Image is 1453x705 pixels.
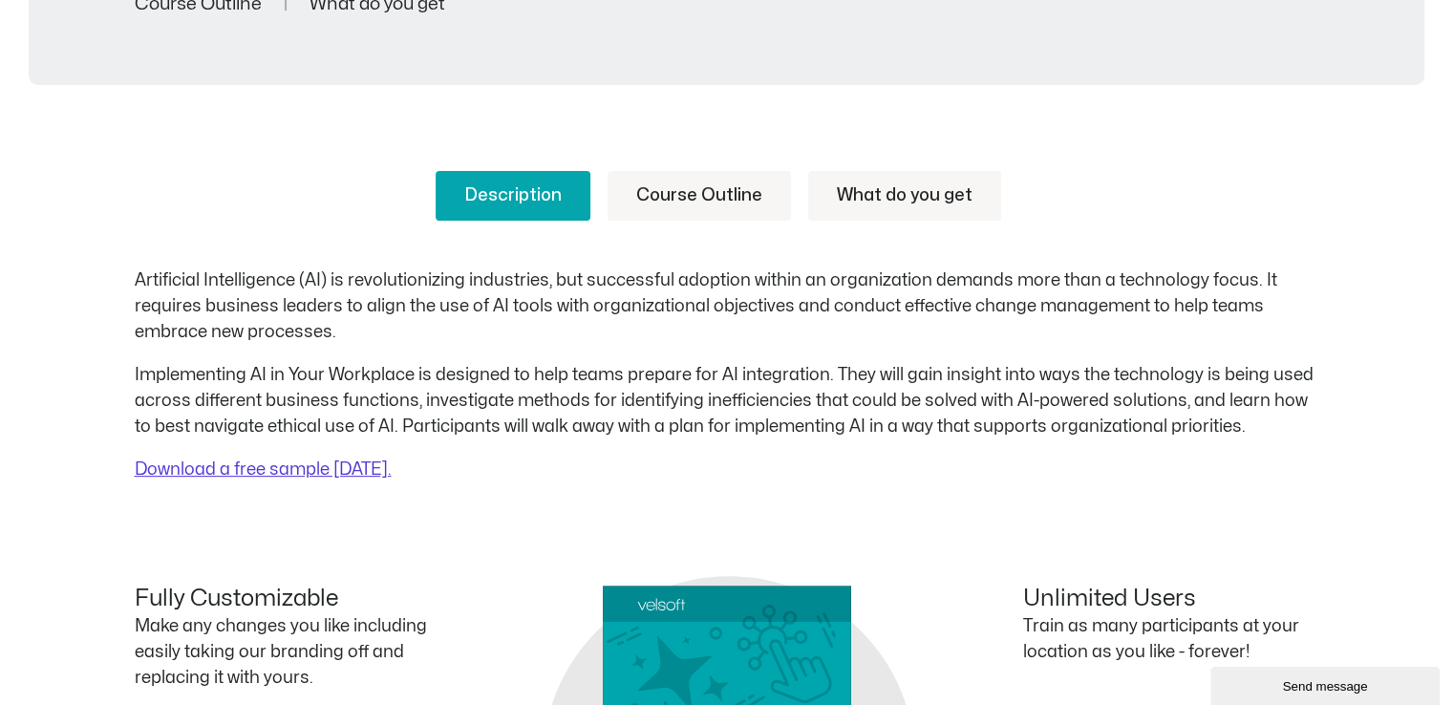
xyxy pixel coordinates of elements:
a: Description [436,171,590,221]
p: Train as many participants at your location as you like - forever! [1023,613,1319,665]
p: Implementing AI in Your Workplace is designed to help teams prepare for AI integration. They will... [135,362,1319,439]
a: Course Outline [608,171,791,221]
a: What do you get [808,171,1001,221]
a: Download a free sample [DATE]. [135,461,392,478]
h4: Fully Customizable [135,586,431,613]
h4: Unlimited Users [1023,586,1319,613]
p: Make any changes you like including easily taking our branding off and replacing it with yours. [135,613,431,691]
iframe: chat widget [1210,663,1443,705]
p: Artificial Intelligence (AI) is revolutionizing industries, but successful adoption within an org... [135,267,1319,345]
